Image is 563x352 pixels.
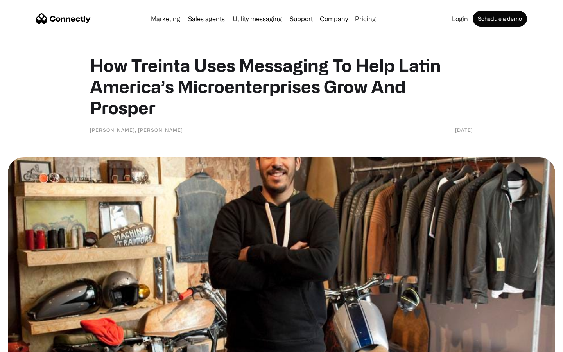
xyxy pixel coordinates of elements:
div: [DATE] [455,126,473,134]
a: Sales agents [185,16,228,22]
ul: Language list [16,338,47,349]
a: Pricing [352,16,379,22]
a: Utility messaging [230,16,285,22]
a: Marketing [148,16,183,22]
a: Schedule a demo [473,11,527,27]
a: Support [287,16,316,22]
h1: How Treinta Uses Messaging To Help Latin America’s Microenterprises Grow And Prosper [90,55,473,118]
div: Company [320,13,348,24]
a: Login [449,16,471,22]
div: [PERSON_NAME], [PERSON_NAME] [90,126,183,134]
aside: Language selected: English [8,338,47,349]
